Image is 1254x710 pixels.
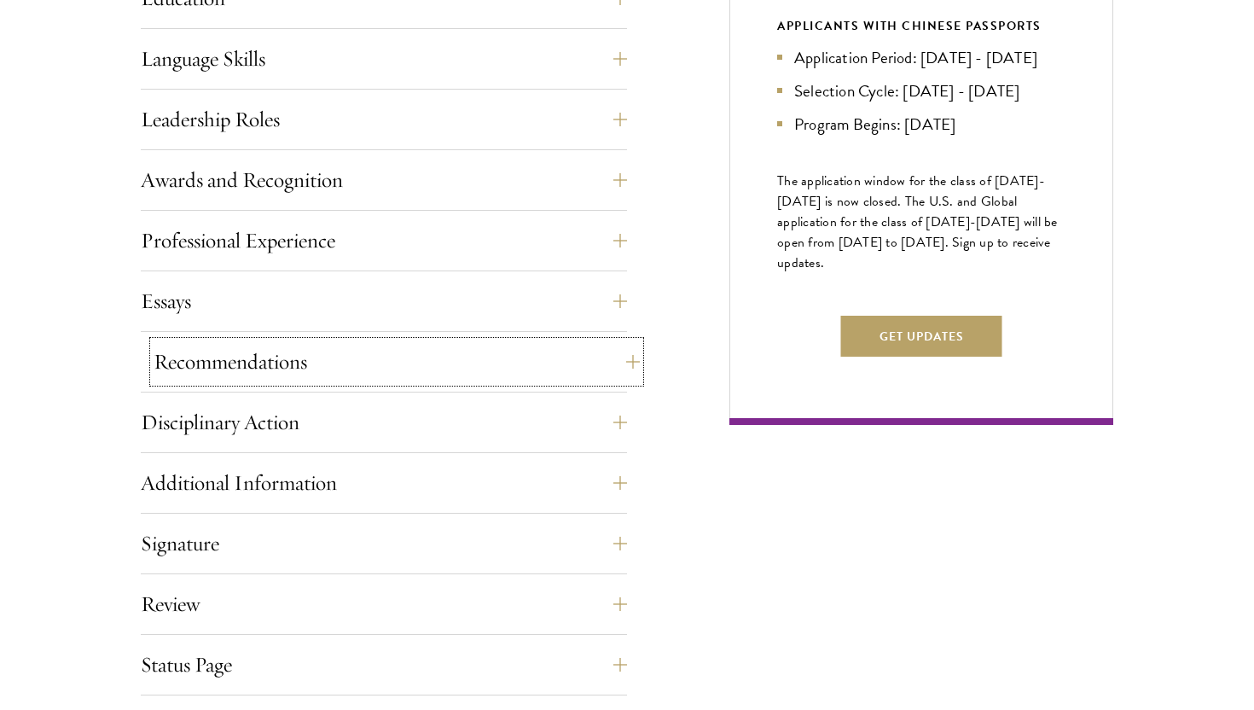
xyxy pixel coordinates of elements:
button: Additional Information [141,463,627,503]
button: Awards and Recognition [141,160,627,201]
button: Get Updates [841,316,1002,357]
button: Essays [141,281,627,322]
button: Leadership Roles [141,99,627,140]
button: Signature [141,523,627,564]
li: Program Begins: [DATE] [777,112,1065,137]
div: APPLICANTS WITH CHINESE PASSPORTS [777,15,1065,37]
button: Professional Experience [141,220,627,261]
span: The application window for the class of [DATE]-[DATE] is now closed. The U.S. and Global applicat... [777,171,1058,273]
li: Application Period: [DATE] - [DATE] [777,45,1065,70]
button: Recommendations [154,341,640,382]
button: Language Skills [141,38,627,79]
li: Selection Cycle: [DATE] - [DATE] [777,79,1065,103]
button: Status Page [141,644,627,685]
button: Disciplinary Action [141,402,627,443]
button: Review [141,584,627,625]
